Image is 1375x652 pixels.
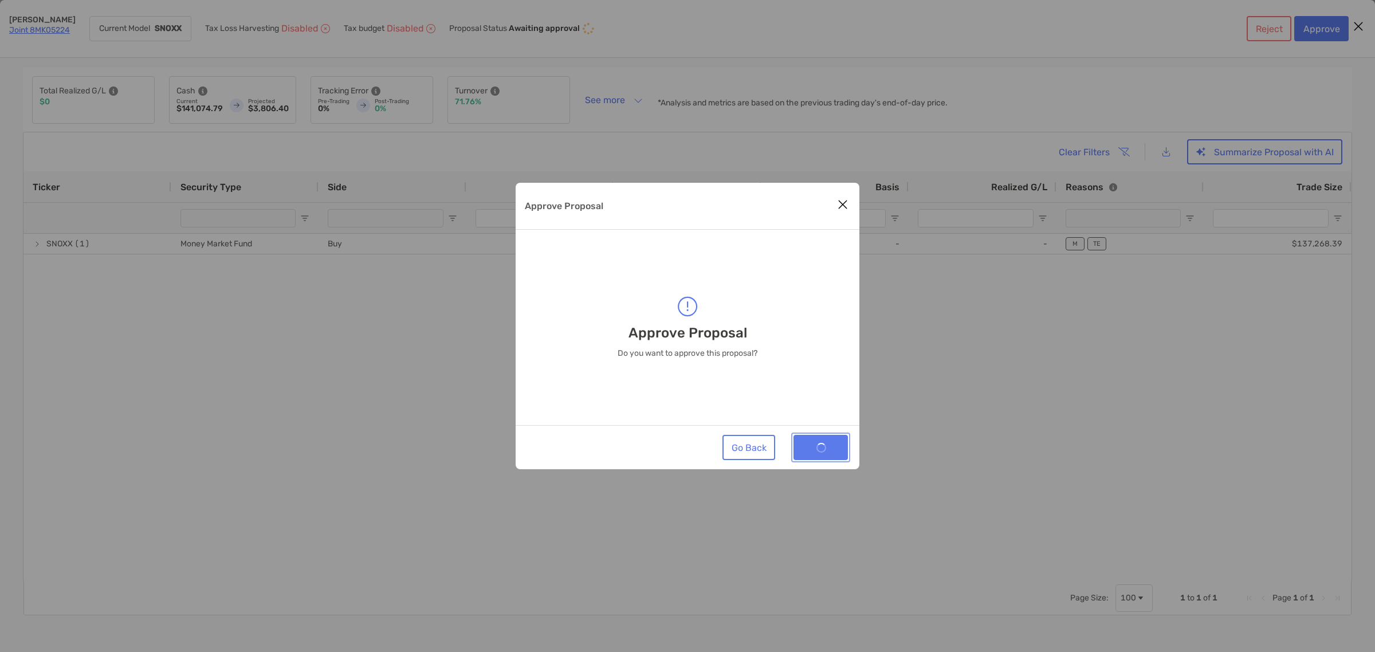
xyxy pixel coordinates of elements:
div: Approve Proposal [516,183,859,469]
p: Do you want to approve this proposal? [618,349,757,358]
p: Approve Proposal [525,199,603,213]
button: Close modal [834,197,851,214]
button: Go Back [722,435,775,460]
p: Approve Proposal [628,325,747,340]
